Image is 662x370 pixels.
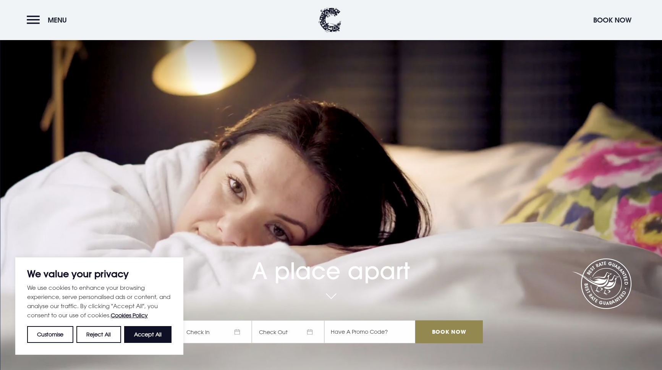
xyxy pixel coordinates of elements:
[48,16,67,24] span: Menu
[15,257,183,355] div: We value your privacy
[252,320,324,343] span: Check Out
[124,326,172,343] button: Accept All
[27,12,71,28] button: Menu
[111,312,148,318] a: Cookies Policy
[76,326,121,343] button: Reject All
[319,8,342,32] img: Clandeboye Lodge
[324,320,415,343] input: Have A Promo Code?
[27,283,172,320] p: We use cookies to enhance your browsing experience, serve personalised ads or content, and analys...
[415,320,482,343] input: Book Now
[179,235,482,284] h1: A place apart
[589,12,635,28] button: Book Now
[27,269,172,278] p: We value your privacy
[179,320,252,343] span: Check In
[27,326,73,343] button: Customise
